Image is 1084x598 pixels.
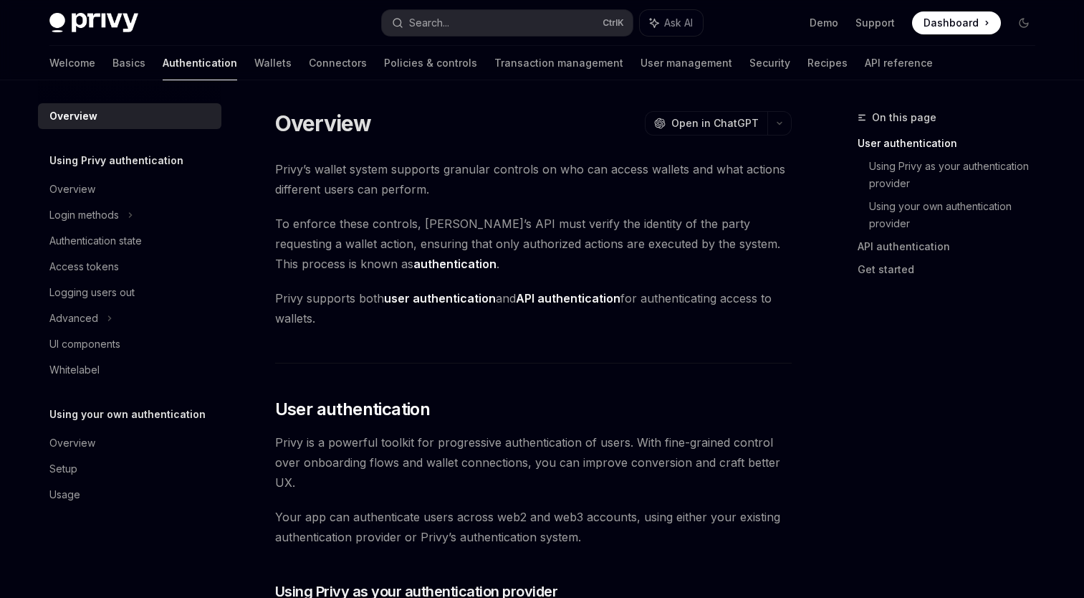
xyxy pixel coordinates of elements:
div: Overview [49,108,97,125]
a: Authentication state [38,228,221,254]
button: Toggle dark mode [1012,11,1035,34]
span: Ctrl K [603,17,624,29]
a: Policies & controls [384,46,477,80]
a: Using Privy as your authentication provider [869,155,1047,195]
div: Access tokens [49,258,119,275]
a: API reference [865,46,933,80]
span: On this page [872,109,936,126]
span: User authentication [275,398,431,421]
a: Access tokens [38,254,221,280]
a: UI components [38,331,221,357]
strong: user authentication [384,291,496,305]
a: Connectors [309,46,367,80]
div: Authentication state [49,232,142,250]
a: Get started [858,258,1047,281]
span: Ask AI [664,16,693,30]
span: Dashboard [924,16,979,30]
div: Usage [49,486,80,503]
a: Setup [38,456,221,482]
div: Overview [49,435,95,452]
h5: Using your own authentication [49,406,206,423]
a: Overview [38,176,221,202]
a: Usage [38,482,221,508]
span: To enforce these controls, [PERSON_NAME]’s API must verify the identity of the party requesting a... [275,214,792,274]
button: Search...CtrlK [382,10,633,36]
a: Whitelabel [38,357,221,383]
a: Basics [112,46,145,80]
h5: Using Privy authentication [49,152,183,169]
a: User management [641,46,732,80]
h1: Overview [275,110,372,136]
img: dark logo [49,13,138,33]
a: Overview [38,430,221,456]
a: User authentication [858,132,1047,155]
strong: authentication [413,257,497,271]
a: API authentication [858,235,1047,258]
span: Privy supports both and for authenticating access to wallets. [275,288,792,328]
a: Wallets [254,46,292,80]
div: Search... [409,14,449,32]
a: Logging users out [38,280,221,305]
a: Security [749,46,790,80]
a: Transaction management [494,46,623,80]
span: Privy is a powerful toolkit for progressive authentication of users. With fine-grained control ov... [275,432,792,493]
a: Demo [810,16,838,30]
a: Dashboard [912,11,1001,34]
a: Using your own authentication provider [869,195,1047,235]
a: Welcome [49,46,95,80]
span: Your app can authenticate users across web2 and web3 accounts, using either your existing authent... [275,507,792,547]
div: Logging users out [49,284,135,301]
a: Overview [38,103,221,129]
span: Privy’s wallet system supports granular controls on who can access wallets and what actions diffe... [275,159,792,199]
div: Overview [49,181,95,198]
div: Advanced [49,310,98,327]
button: Open in ChatGPT [645,111,767,136]
div: Whitelabel [49,361,100,379]
div: UI components [49,336,120,353]
div: Setup [49,460,77,478]
div: Login methods [49,207,119,224]
a: Authentication [163,46,237,80]
button: Ask AI [640,10,703,36]
a: Support [855,16,895,30]
strong: API authentication [516,291,620,305]
a: Recipes [807,46,848,80]
span: Open in ChatGPT [671,116,759,130]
